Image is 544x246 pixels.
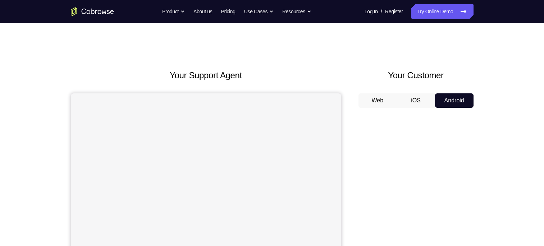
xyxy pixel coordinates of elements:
[358,93,397,108] button: Web
[358,69,474,82] h2: Your Customer
[385,4,403,19] a: Register
[244,4,274,19] button: Use Cases
[381,7,382,16] span: /
[397,93,435,108] button: iOS
[71,69,341,82] h2: Your Support Agent
[411,4,473,19] a: Try Online Demo
[162,4,185,19] button: Product
[435,93,474,108] button: Android
[365,4,378,19] a: Log In
[221,4,235,19] a: Pricing
[282,4,311,19] button: Resources
[193,4,212,19] a: About us
[71,7,114,16] a: Go to the home page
